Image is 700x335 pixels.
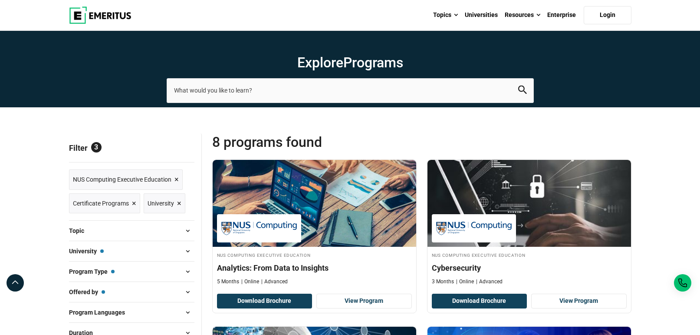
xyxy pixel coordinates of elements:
[177,197,181,210] span: ×
[91,142,102,153] span: 3
[584,6,631,24] a: Login
[432,278,454,285] p: 3 Months
[213,160,416,247] img: Analytics: From Data to Insights | Online Business Analytics Course
[217,251,412,259] h4: NUS Computing Executive Education
[213,160,416,290] a: Business Analytics Course by NUS Computing Executive Education - NUS Computing Executive Educatio...
[531,294,627,308] a: View Program
[73,175,171,184] span: NUS Computing Executive Education
[69,226,91,235] span: Topic
[343,54,403,71] span: Programs
[427,160,631,247] img: Cybersecurity | Online Cybersecurity Course
[241,278,259,285] p: Online
[174,173,179,186] span: ×
[69,245,194,258] button: University
[518,88,527,96] a: search
[69,287,105,297] span: Offered by
[69,285,194,299] button: Offered by
[167,54,534,71] h1: Explore
[148,199,174,208] span: University
[69,308,132,317] span: Program Languages
[167,78,534,103] input: search-page
[217,278,239,285] p: 5 Months
[217,294,312,308] button: Download Brochure
[144,193,185,214] a: University ×
[476,278,503,285] p: Advanced
[427,160,631,290] a: Cybersecurity Course by NUS Computing Executive Education - NUS Computing Executive Education NUS...
[69,267,115,276] span: Program Type
[168,143,194,155] a: Reset all
[69,265,194,278] button: Program Type
[518,86,527,96] button: search
[221,219,297,238] img: NUS Computing Executive Education
[132,197,136,210] span: ×
[432,251,627,259] h4: NUS Computing Executive Education
[69,169,183,190] a: NUS Computing Executive Education ×
[69,193,140,214] a: Certificate Programs ×
[432,262,627,273] h4: Cybersecurity
[432,294,527,308] button: Download Brochure
[73,199,129,208] span: Certificate Programs
[436,219,512,238] img: NUS Computing Executive Education
[69,246,104,256] span: University
[212,133,422,151] span: 8 Programs found
[217,262,412,273] h4: Analytics: From Data to Insights
[261,278,288,285] p: Advanced
[456,278,474,285] p: Online
[69,133,194,162] p: Filter
[69,224,194,237] button: Topic
[316,294,412,308] a: View Program
[69,306,194,319] button: Program Languages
